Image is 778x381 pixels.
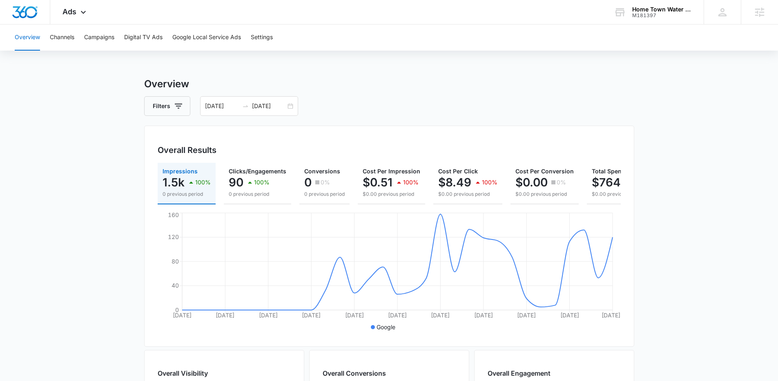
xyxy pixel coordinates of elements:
tspan: [DATE] [517,312,536,319]
p: 100% [482,179,497,185]
span: Cost Per Click [438,168,478,175]
p: 0 [304,176,312,189]
span: Impressions [163,168,198,175]
h3: Overall Results [158,144,216,156]
p: 1.5k [163,176,185,189]
tspan: [DATE] [345,312,363,319]
span: to [242,103,249,109]
p: 100% [195,179,211,185]
span: Total Spend [592,168,625,175]
button: Campaigns [84,24,114,51]
tspan: [DATE] [216,312,234,319]
p: 100% [254,179,270,185]
tspan: 80 [172,258,179,265]
tspan: 120 [168,233,179,240]
button: Digital TV Ads [124,24,163,51]
tspan: 160 [168,211,179,218]
tspan: [DATE] [474,312,493,319]
h2: Overall Engagement [488,368,551,378]
p: 0 previous period [304,190,345,198]
input: Start date [205,102,239,111]
h3: Overview [144,77,634,91]
p: $0.00 previous period [515,190,574,198]
tspan: 0 [175,306,179,313]
tspan: [DATE] [259,312,277,319]
p: $0.00 previous period [438,190,497,198]
span: Conversions [304,168,340,175]
p: 100% [403,179,419,185]
tspan: [DATE] [431,312,450,319]
p: 90 [229,176,243,189]
button: Channels [50,24,74,51]
tspan: [DATE] [388,312,407,319]
p: 0% [557,179,566,185]
button: Google Local Service Ads [172,24,241,51]
tspan: [DATE] [173,312,192,319]
p: 0% [321,179,330,185]
button: Overview [15,24,40,51]
button: Filters [144,96,190,116]
input: End date [252,102,286,111]
h2: Overall Conversions [323,368,386,378]
span: Cost Per Conversion [515,168,574,175]
span: swap-right [242,103,249,109]
p: $0.51 [363,176,392,189]
h2: Overall Visibility [158,368,218,378]
span: Cost Per Impression [363,168,420,175]
tspan: 40 [172,282,179,289]
div: account name [632,6,692,13]
span: Ads [62,7,76,16]
p: Google [377,323,395,331]
p: $0.00 previous period [592,190,665,198]
p: 0 previous period [163,190,211,198]
button: Settings [251,24,273,51]
tspan: [DATE] [302,312,321,319]
div: account id [632,13,692,18]
tspan: [DATE] [560,312,579,319]
p: $764.42 [592,176,639,189]
p: $0.00 previous period [363,190,420,198]
span: Clicks/Engagements [229,168,286,175]
tspan: [DATE] [602,312,620,319]
p: 0 previous period [229,190,286,198]
p: $8.49 [438,176,471,189]
p: $0.00 [515,176,548,189]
